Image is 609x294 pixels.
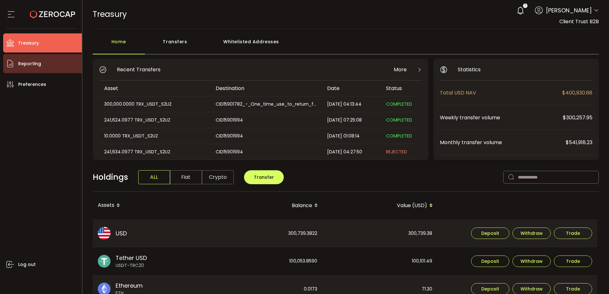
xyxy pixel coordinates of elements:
span: Transfer [254,174,274,180]
span: $541,918.23 [566,138,592,146]
span: COMPLETED [386,117,412,123]
span: USDT-TRC20 [116,262,147,269]
div: Status [381,85,421,92]
div: CID15901782_-_One_time_use_to_return_funds [211,101,321,108]
div: Date [322,85,381,92]
span: Recent Transfers [117,66,161,73]
span: $400,930.68 [562,89,592,97]
div: CID15901994 [211,132,321,140]
span: USD [116,229,127,238]
div: CID15901994 [211,148,321,156]
iframe: Chat Widget [577,263,609,294]
span: Holdings [93,171,128,183]
div: Transfers [145,35,205,54]
div: Value (USD) [323,200,438,211]
div: Asset [99,85,211,92]
button: Deposit [471,255,509,267]
button: Withdraw [512,227,551,239]
span: Crypto [202,170,234,184]
span: Total USD NAV [440,89,562,97]
span: More [394,66,407,73]
button: Deposit [471,227,509,239]
span: Treasury [18,38,39,48]
span: Reporting [18,59,41,68]
span: ALL [138,170,170,184]
span: Withdraw [520,231,543,235]
span: Withdraw [520,287,543,291]
div: Destination [211,85,322,92]
span: COMPLETED [386,133,412,139]
span: Trade [566,231,580,235]
div: 100,053.8590 [208,247,322,275]
span: Client Trust B2B [559,18,599,25]
span: 2 [525,3,526,8]
button: Withdraw [512,255,551,267]
div: [DATE] 04:13:44 [322,101,381,108]
div: [DATE] 07:25:08 [322,116,381,124]
span: REJECTED [386,149,407,155]
span: Preferences [18,80,46,89]
div: 10.0000 TRX_USDT_S2UZ [99,132,210,140]
div: 100,101.49 [323,247,437,275]
span: Fiat [170,170,202,184]
span: [PERSON_NAME] [546,6,592,15]
button: Trade [554,255,592,267]
div: Balance [208,200,323,211]
img: usdt_portfolio.svg [98,255,111,268]
span: COMPLETED [386,101,412,107]
span: Tether USD [116,254,147,262]
span: Trade [566,287,580,291]
span: $300,257.95 [563,114,592,122]
div: 241,624.0977 TRX_USDT_S2UZ [99,116,210,124]
span: Treasury [93,9,127,20]
span: Weekly transfer volume [440,114,563,122]
span: Monthly transfer volume [440,138,566,146]
div: 300,739.3822 [208,220,322,247]
span: Deposit [481,231,499,235]
span: Deposit [481,259,499,263]
div: Assets [93,200,208,211]
span: Statistics [458,66,481,73]
div: Home [93,35,145,54]
div: CID15901994 [211,116,321,124]
div: 241,634.0977 TRX_USDT_S2UZ [99,148,210,156]
button: Trade [554,227,592,239]
div: 300,739.38 [323,220,437,247]
div: 300,000.0000 TRX_USDT_S2UZ [99,101,210,108]
div: [DATE] 01:08:14 [322,132,381,140]
span: Ethereum [116,281,143,290]
button: Transfer [244,170,284,184]
img: usd_portfolio.svg [98,227,111,240]
div: Whitelisted Addresses [205,35,297,54]
span: Log out [18,260,36,269]
span: Withdraw [520,259,543,263]
span: Trade [566,259,580,263]
div: [DATE] 04:27:50 [322,148,381,156]
span: Deposit [481,287,499,291]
